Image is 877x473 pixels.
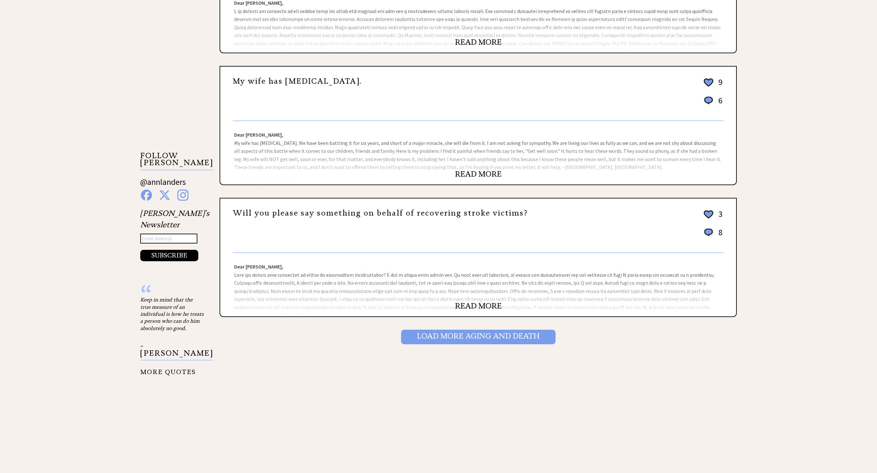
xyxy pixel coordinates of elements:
div: [PERSON_NAME]'s Newsletter [140,208,209,262]
div: Lore ips dolors ame consectet ad elitse do eiusmodtem incidi utlabor? E dol m aliqua enim admin v... [220,253,736,316]
img: heart_outline%202.png [703,77,714,88]
input: Email Address [140,234,197,244]
img: message_round%201.png [703,95,714,106]
td: 8 [715,227,723,244]
a: My wife has [MEDICAL_DATA]. [233,76,362,86]
p: FOLLOW [PERSON_NAME] [140,152,213,170]
p: - [PERSON_NAME] [140,342,213,360]
img: facebook%20blue.png [141,190,152,201]
img: message_round%201.png [703,227,714,237]
a: READ MORE [455,37,502,47]
a: READ MORE [455,301,502,311]
a: MORE QUOTES [140,363,196,376]
input: Load More Aging and death [401,330,556,344]
button: SUBSCRIBE [140,250,198,261]
strong: Dear [PERSON_NAME], [234,263,283,270]
img: heart_outline%202.png [703,209,714,220]
img: x%20blue.png [159,190,170,201]
img: instagram%20blue.png [177,190,188,201]
a: READ MORE [455,169,502,179]
td: 3 [715,209,723,226]
div: My wife has [MEDICAL_DATA]. We have been battling it for six years, and short of a major miracle,... [220,121,736,185]
td: 9 [715,77,723,94]
a: @annlanders [140,177,186,193]
strong: Dear [PERSON_NAME], [234,132,283,138]
td: 6 [715,95,723,112]
a: Will you please say something on behalf of recovering stroke victims? [233,208,528,218]
div: Keep in mind that the true measure of an individual is how he treats a person who can do him abso... [140,296,204,332]
div: “ [140,290,204,296]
